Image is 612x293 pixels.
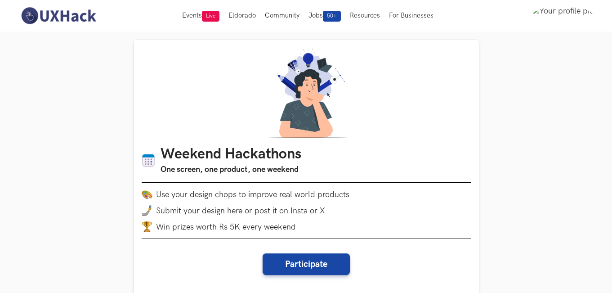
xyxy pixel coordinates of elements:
li: Use your design chops to improve real world products [142,189,471,200]
img: UXHack-logo.png [18,6,98,25]
button: Participate [263,253,350,275]
img: Calendar icon [142,153,155,167]
span: Submit your design here or post it on Insta or X [156,206,325,216]
img: Your profile pic [532,6,594,25]
img: palette.png [142,189,152,200]
img: A designer thinking [263,48,349,138]
li: Win prizes worth Rs 5K every weekend [142,221,471,232]
h3: One screen, one product, one weekend [161,163,301,176]
span: 50+ [323,11,341,22]
span: Live [202,11,219,22]
img: mobile-in-hand.png [142,205,152,216]
h1: Weekend Hackathons [161,146,301,163]
img: trophy.png [142,221,152,232]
